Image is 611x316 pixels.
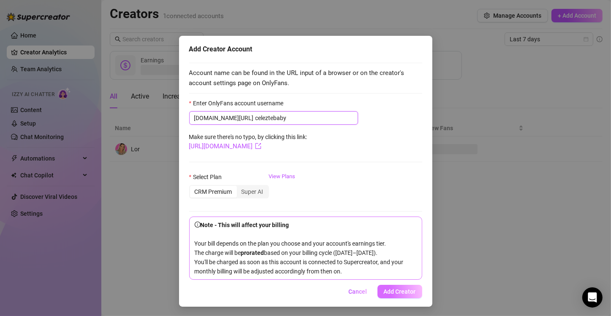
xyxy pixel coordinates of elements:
[195,222,201,228] span: info-circle
[582,287,603,308] div: Open Intercom Messenger
[349,288,367,295] span: Cancel
[189,68,422,88] span: Account name can be found in the URL input of a browser or on the creator's account settings page...
[189,99,289,108] label: Enter OnlyFans account username
[195,222,404,275] span: Your bill depends on the plan you choose and your account's earnings tier. The charge will be bas...
[237,186,268,198] div: Super AI
[190,186,237,198] div: CRM Premium
[195,222,289,228] strong: Note - This will affect your billing
[189,185,269,198] div: segmented control
[189,142,261,150] a: [URL][DOMAIN_NAME]export
[342,285,374,298] button: Cancel
[194,113,254,123] span: [DOMAIN_NAME][URL]
[189,172,227,182] label: Select Plan
[269,172,296,206] a: View Plans
[189,44,422,54] div: Add Creator Account
[255,113,353,123] input: Enter OnlyFans account username
[241,249,264,256] b: prorated
[377,285,422,298] button: Add Creator
[384,288,416,295] span: Add Creator
[255,143,261,149] span: export
[189,134,307,150] span: Make sure there's no typo, by clicking this link:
